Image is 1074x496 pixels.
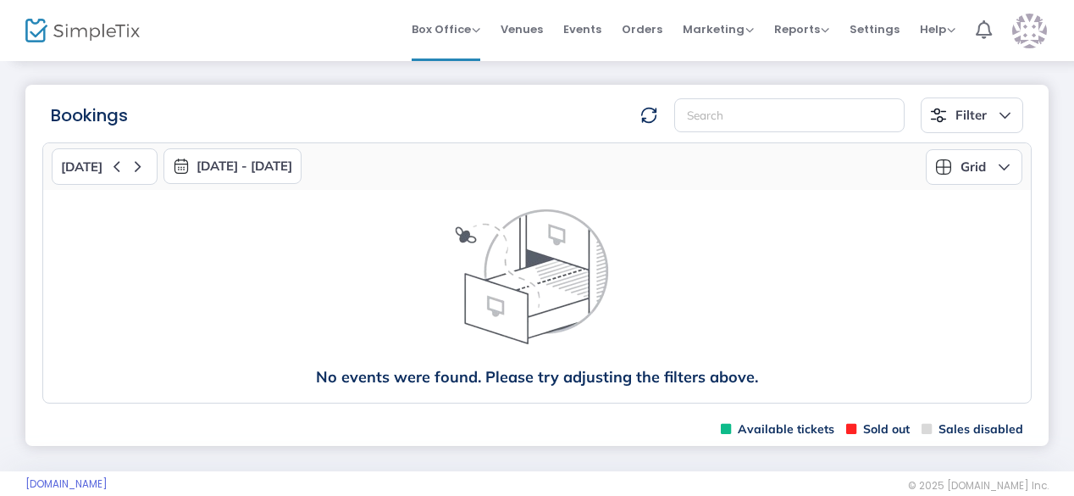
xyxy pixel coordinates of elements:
span: Reports [774,21,829,37]
img: refresh-data [640,107,657,124]
button: Grid [926,149,1022,185]
button: Filter [921,98,1023,133]
a: [DOMAIN_NAME] [25,477,108,491]
span: Available tickets [721,421,834,437]
span: Sold out [846,421,910,437]
span: Venues [501,8,543,51]
img: filter [930,107,947,124]
input: Search [674,98,905,133]
button: [DATE] - [DATE] [163,148,302,184]
span: Sales disabled [922,421,1023,437]
img: monthly [173,158,190,175]
span: Help [920,21,955,37]
span: Settings [850,8,900,51]
button: [DATE] [52,148,158,185]
span: Box Office [412,21,480,37]
span: Orders [622,8,662,51]
span: Events [563,8,601,51]
span: No events were found. Please try adjusting the filters above. [316,370,758,386]
span: © 2025 [DOMAIN_NAME] Inc. [908,479,1049,493]
img: face thinking [323,207,751,370]
span: [DATE] [61,159,102,175]
m-panel-title: Bookings [51,103,128,128]
span: Marketing [683,21,754,37]
img: grid [935,159,952,176]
